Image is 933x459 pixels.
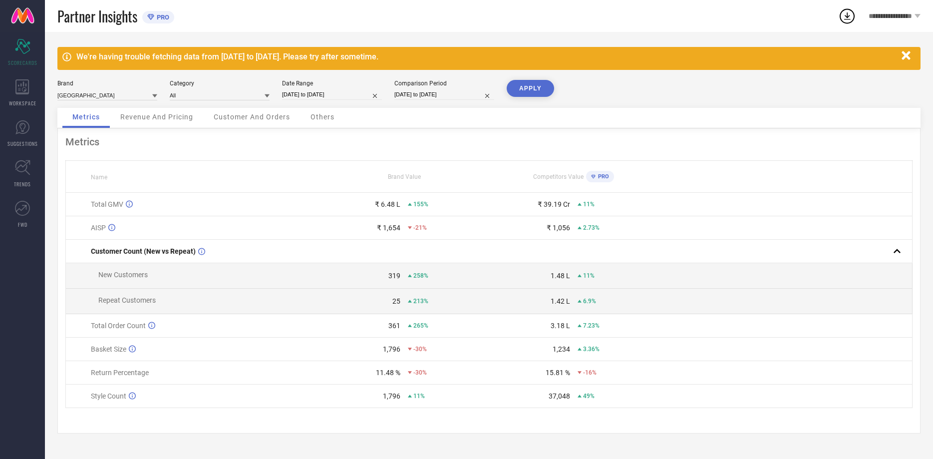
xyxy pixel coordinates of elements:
span: 7.23% [583,322,600,329]
span: -30% [413,346,427,353]
div: 1,234 [553,345,570,353]
span: PRO [596,173,609,180]
span: PRO [154,13,169,21]
span: 213% [413,298,428,305]
div: 3.18 L [551,322,570,330]
div: 361 [388,322,400,330]
span: 3.36% [583,346,600,353]
span: Total GMV [91,200,123,208]
span: Metrics [72,113,100,121]
div: 37,048 [549,392,570,400]
div: ₹ 1,056 [547,224,570,232]
div: 25 [392,297,400,305]
span: AISP [91,224,106,232]
div: Brand [57,80,157,87]
div: ₹ 39.19 Cr [538,200,570,208]
div: 11.48 % [376,369,400,377]
span: Basket Size [91,345,126,353]
span: Brand Value [388,173,421,180]
span: Style Count [91,392,126,400]
div: Open download list [838,7,856,25]
div: 319 [388,272,400,280]
div: Metrics [65,136,913,148]
span: WORKSPACE [9,99,36,107]
div: ₹ 6.48 L [375,200,400,208]
span: 265% [413,322,428,329]
span: 155% [413,201,428,208]
div: 1,796 [383,392,400,400]
span: Others [311,113,334,121]
span: FWD [18,221,27,228]
span: Repeat Customers [98,296,156,304]
span: -30% [413,369,427,376]
span: -21% [413,224,427,231]
div: 1.42 L [551,297,570,305]
span: TRENDS [14,180,31,188]
span: Return Percentage [91,369,149,377]
span: Partner Insights [57,6,137,26]
div: Date Range [282,80,382,87]
input: Select comparison period [394,89,494,100]
span: 258% [413,272,428,279]
span: Name [91,174,107,181]
div: 1,796 [383,345,400,353]
span: 11% [413,393,425,400]
span: New Customers [98,271,148,279]
span: Customer And Orders [214,113,290,121]
span: 6.9% [583,298,596,305]
div: 1.48 L [551,272,570,280]
div: Category [170,80,270,87]
input: Select date range [282,89,382,100]
span: 49% [583,393,595,400]
span: Total Order Count [91,322,146,330]
span: Revenue And Pricing [120,113,193,121]
span: -16% [583,369,597,376]
span: 11% [583,272,595,279]
span: Customer Count (New vs Repeat) [91,247,196,255]
div: 15.81 % [546,369,570,377]
button: APPLY [507,80,554,97]
span: SUGGESTIONS [7,140,38,147]
div: ₹ 1,654 [377,224,400,232]
span: 11% [583,201,595,208]
span: Competitors Value [533,173,584,180]
span: 2.73% [583,224,600,231]
div: Comparison Period [394,80,494,87]
span: SCORECARDS [8,59,37,66]
div: We're having trouble fetching data from [DATE] to [DATE]. Please try after sometime. [76,52,897,61]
